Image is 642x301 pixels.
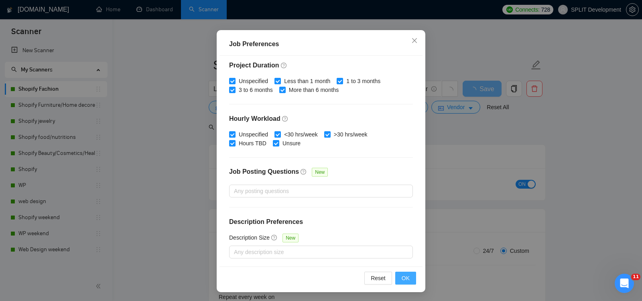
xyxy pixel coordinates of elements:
button: Close [404,30,425,52]
span: 3 to 6 months [236,85,276,94]
span: Hours TBD [236,139,270,148]
span: question-circle [282,116,288,122]
span: More than 6 months [286,85,342,94]
h4: Hourly Workload [229,114,413,124]
h4: Project Duration [229,61,413,70]
span: close [411,37,418,44]
iframe: Intercom live chat [615,274,634,293]
span: OK [402,274,410,283]
span: >30 hrs/week [331,130,371,139]
span: <30 hrs/week [281,130,321,139]
span: New [312,168,328,177]
h4: Description Preferences [229,217,413,227]
span: question-circle [271,234,278,241]
h4: Job Posting Questions [229,167,299,177]
span: New [282,234,299,242]
span: Unspecified [236,77,271,85]
button: OK [395,272,416,285]
span: 1 to 3 months [343,77,384,85]
span: 11 [631,274,640,280]
span: Unsure [279,139,304,148]
span: Unspecified [236,130,271,139]
span: question-circle [301,169,307,175]
h5: Description Size [229,233,270,242]
span: Reset [371,274,386,283]
div: Job Preferences [229,39,413,49]
button: Reset [364,272,392,285]
span: question-circle [281,62,287,69]
span: Less than 1 month [281,77,333,85]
